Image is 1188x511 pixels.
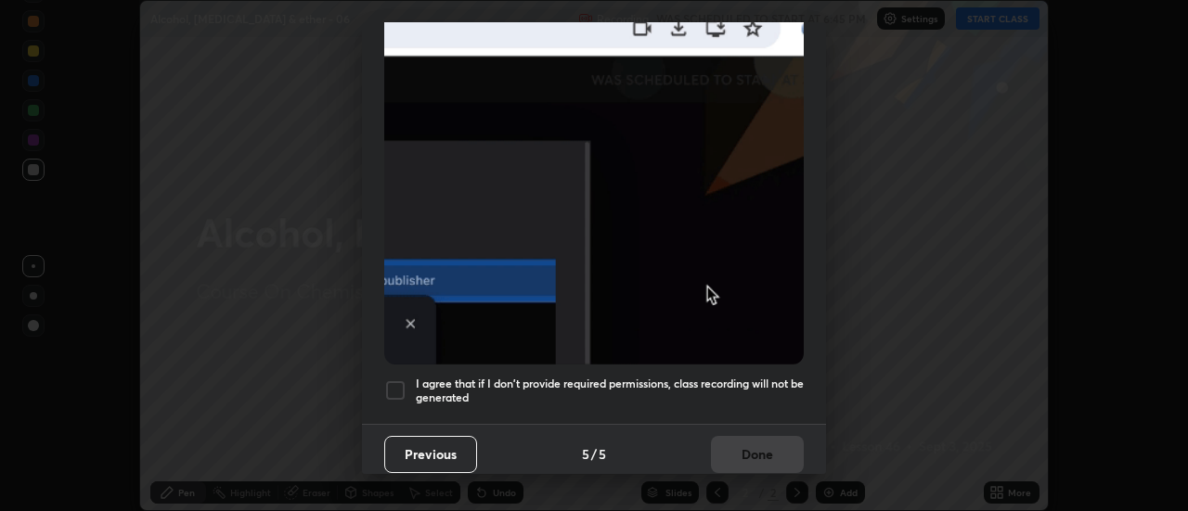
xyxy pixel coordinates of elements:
h4: / [591,444,597,464]
h5: I agree that if I don't provide required permissions, class recording will not be generated [416,377,804,405]
h4: 5 [599,444,606,464]
h4: 5 [582,444,589,464]
button: Previous [384,436,477,473]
